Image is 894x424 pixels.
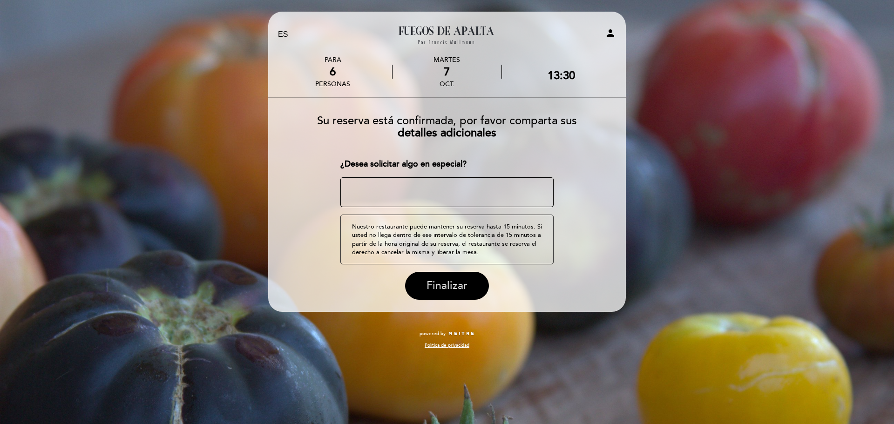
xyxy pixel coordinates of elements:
[605,27,616,42] button: person
[405,272,489,300] button: Finalizar
[425,342,469,349] a: Política de privacidad
[448,331,474,336] img: MEITRE
[420,330,446,337] span: powered by
[389,22,505,47] a: Fuegos de Apalta
[315,65,350,79] div: 6
[605,27,616,39] i: person
[317,114,577,128] span: Su reserva está confirmada, por favor comparta sus
[393,65,501,79] div: 7
[427,279,467,292] span: Finalizar
[340,215,554,264] div: Nuestro restaurante puede mantener su reserva hasta 15 minutos. Si usted no llega dentro de ese i...
[315,56,350,64] div: PARA
[420,330,474,337] a: powered by
[340,158,554,170] div: ¿Desea solicitar algo en especial?
[398,126,496,140] b: detalles adicionales
[393,56,501,64] div: martes
[548,69,575,82] div: 13:30
[315,80,350,88] div: personas
[393,80,501,88] div: oct.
